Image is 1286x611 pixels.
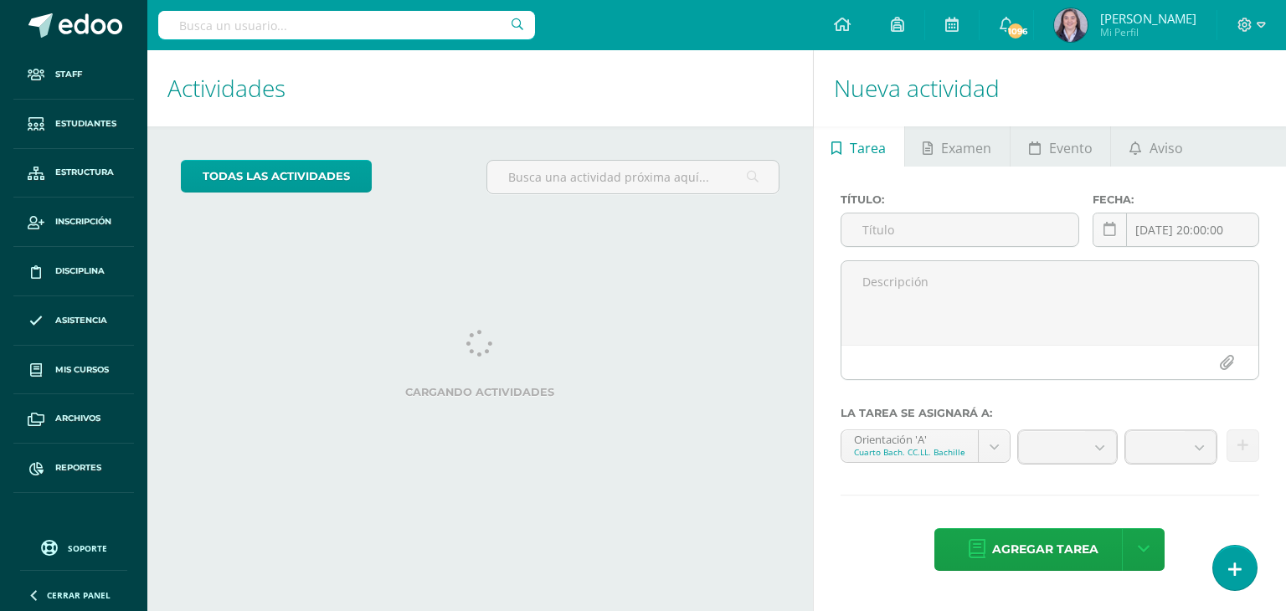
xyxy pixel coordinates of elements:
span: Tarea [850,128,886,168]
h1: Nueva actividad [834,50,1266,126]
span: Aviso [1150,128,1183,168]
img: 630ed8700d346eaaf47ce7abd479b710.png [1054,8,1088,42]
span: Mi Perfil [1100,25,1196,39]
label: Título: [841,193,1079,206]
a: Estructura [13,149,134,198]
div: Cuarto Bach. CC.LL. Bachillerato [854,446,966,458]
span: Asistencia [55,314,107,327]
span: Examen [941,128,991,168]
a: Soporte [20,536,127,558]
a: Aviso [1111,126,1201,167]
label: Fecha: [1093,193,1259,206]
span: 1096 [1006,22,1025,40]
a: Staff [13,50,134,100]
a: Mis cursos [13,346,134,395]
a: Evento [1011,126,1110,167]
h1: Actividades [167,50,793,126]
span: [PERSON_NAME] [1100,10,1196,27]
a: Inscripción [13,198,134,247]
span: Inscripción [55,215,111,228]
span: Reportes [55,461,101,475]
a: Tarea [814,126,904,167]
a: todas las Actividades [181,160,372,193]
span: Agregar tarea [992,529,1098,570]
a: Orientación 'A'Cuarto Bach. CC.LL. Bachillerato [841,430,1011,462]
a: Examen [905,126,1010,167]
span: Staff [55,68,82,81]
div: Orientación 'A' [854,430,966,446]
a: Disciplina [13,247,134,296]
span: Disciplina [55,264,105,278]
input: Fecha de entrega [1093,213,1258,246]
a: Estudiantes [13,100,134,149]
span: Estructura [55,166,114,179]
input: Título [841,213,1078,246]
a: Reportes [13,444,134,493]
span: Archivos [55,412,100,425]
input: Busca una actividad próxima aquí... [487,161,778,193]
a: Archivos [13,394,134,444]
input: Busca un usuario... [158,11,535,39]
span: Mis cursos [55,363,109,377]
span: Evento [1049,128,1093,168]
label: Cargando actividades [181,386,779,398]
span: Cerrar panel [47,589,111,601]
span: Estudiantes [55,117,116,131]
a: Asistencia [13,296,134,346]
span: Soporte [68,542,107,554]
label: La tarea se asignará a: [841,407,1259,419]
